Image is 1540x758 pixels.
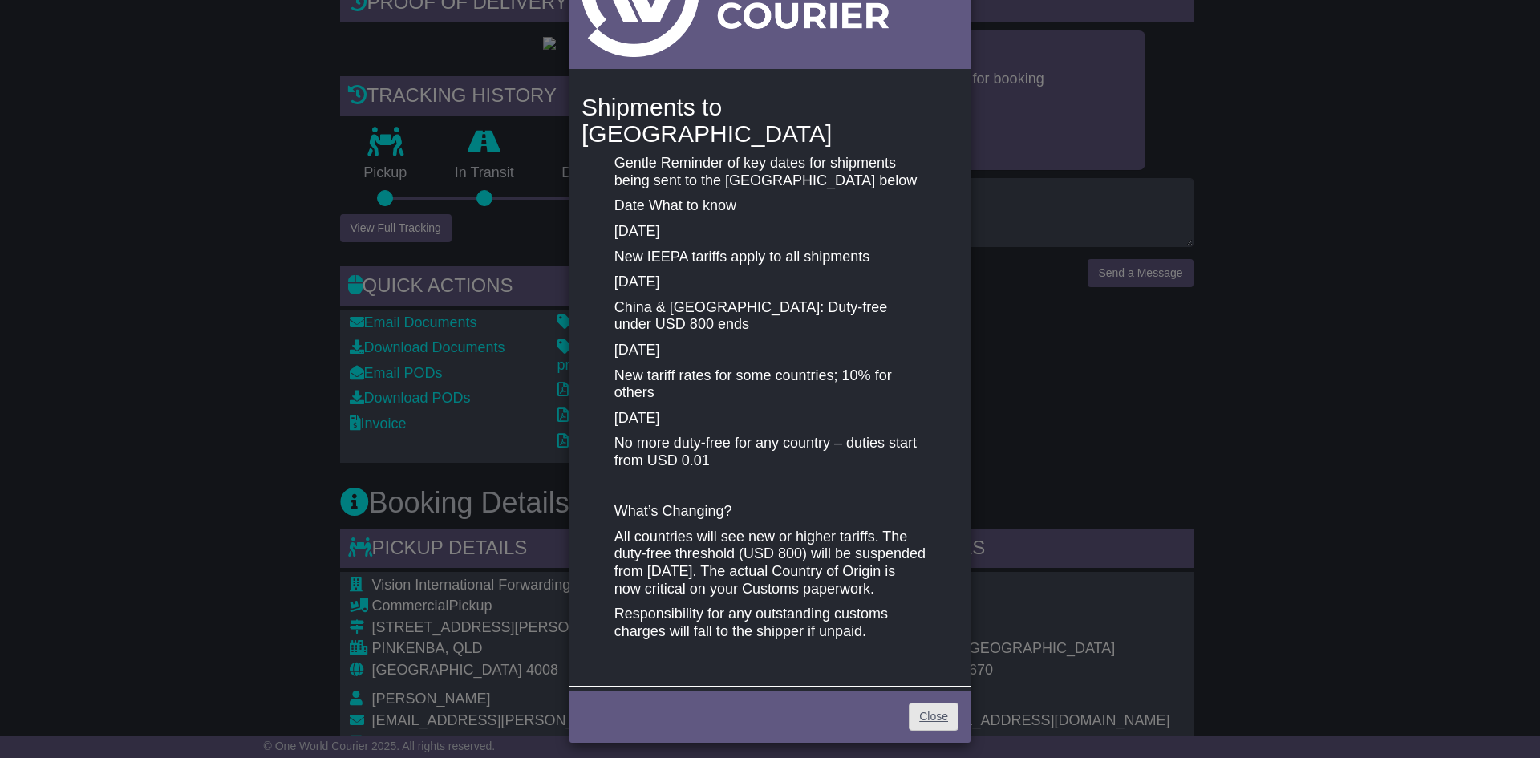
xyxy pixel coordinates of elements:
h4: Shipments to [GEOGRAPHIC_DATA] [582,94,958,147]
p: New IEEPA tariffs apply to all shipments [614,249,926,266]
p: [DATE] [614,223,926,241]
a: Close [909,703,958,731]
p: What’s Changing? [614,503,926,521]
p: Date What to know [614,197,926,215]
p: [DATE] [614,342,926,359]
p: New tariff rates for some countries; 10% for others [614,367,926,402]
p: China & [GEOGRAPHIC_DATA]: Duty-free under USD 800 ends [614,299,926,334]
p: No more duty-free for any country – duties start from USD 0.01 [614,435,926,469]
p: [DATE] [614,410,926,428]
p: All countries will see new or higher tariffs. The duty-free threshold (USD 800) will be suspended... [614,529,926,598]
p: [DATE] [614,274,926,291]
p: Gentle Reminder of key dates for shipments being sent to the [GEOGRAPHIC_DATA] below [614,155,926,189]
p: Responsibility for any outstanding customs charges will fall to the shipper if unpaid. [614,606,926,640]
